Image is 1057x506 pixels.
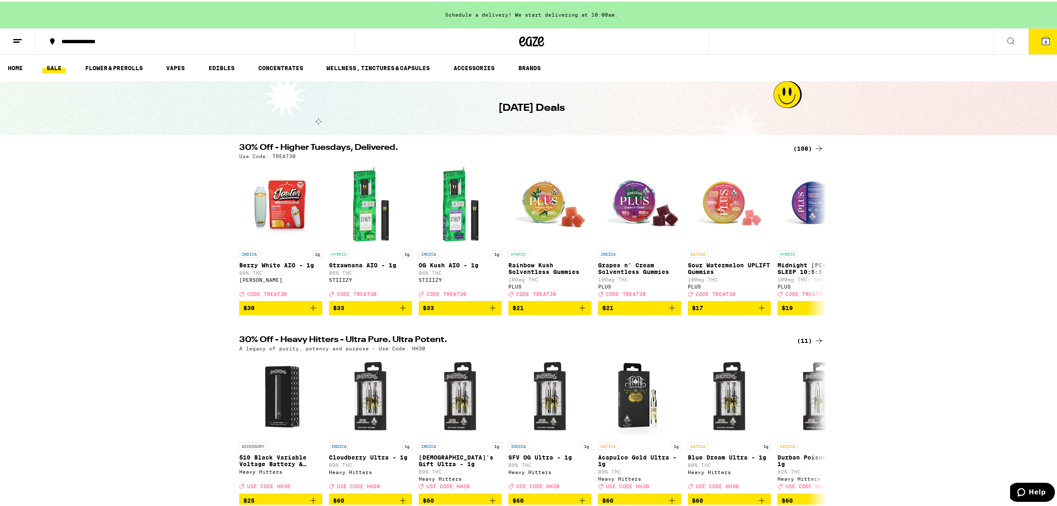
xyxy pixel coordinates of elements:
[513,496,524,502] span: $60
[419,467,502,473] p: 89% THC
[513,303,524,310] span: $21
[777,282,861,288] div: PLUS
[419,354,502,437] img: Heavy Hitters - God's Gift Ultra - 1g
[427,482,470,488] span: USE CODE HH30
[508,452,591,459] p: SFV OG Ultra - 1g
[581,441,591,448] p: 1g
[688,492,771,506] button: Add to bag
[239,354,322,437] img: Heavy Hitters - 510 Black Variable Voltage Battery & Charger
[239,441,267,448] p: ACCESSORY
[508,161,591,244] img: PLUS - Rainbow Kush Solventless Gummies
[329,452,412,459] p: Cloudberry Ultra - 1g
[785,290,825,295] span: CODE TREAT30
[239,260,322,267] p: Berry White AIO - 1g
[688,260,771,274] p: Sour Watermelon UPLIFT Gummies
[4,61,27,71] a: HOME
[329,461,412,466] p: 89% THC
[419,452,502,466] p: [DEMOGRAPHIC_DATA]'s Gift Ultra - 1g
[508,441,528,448] p: INDICA
[239,492,322,506] button: Add to bag
[239,161,322,299] a: Open page for Berry White AIO - 1g from Jeeter
[423,303,434,310] span: $33
[329,492,412,506] button: Add to bag
[1010,481,1055,502] iframe: Opens a widget where you can find more information
[777,441,797,448] p: SATIVA
[498,100,565,114] h1: [DATE] Deals
[419,276,502,281] div: STIIIZY
[329,468,412,473] div: Heavy Hitters
[598,161,681,299] a: Open page for Grapes n' Cream Solventless Gummies from PLUS
[427,290,466,295] span: CODE TREAT30
[337,482,380,488] span: USE CODE HH30
[329,260,412,267] p: Strawnana AIO - 1g
[419,161,502,244] img: STIIIZY - OG Kush AIO - 1g
[329,269,412,274] p: 86% THC
[508,275,591,281] p: 100mg THC
[162,61,189,71] a: VAPES
[688,468,771,473] div: Heavy Hitters
[419,269,502,274] p: 86% THC
[239,142,783,152] h2: 30% Off - Higher Tuesdays, Delivered.
[508,461,591,466] p: 89% THC
[696,482,739,488] span: USE CODE HH30
[419,441,439,448] p: INDICA
[692,496,703,502] span: $60
[508,249,528,256] p: HYBRID
[516,290,556,295] span: CODE TREAT30
[419,249,439,256] p: INDICA
[239,299,322,313] button: Add to bag
[696,290,736,295] span: CODE TREAT30
[598,275,681,281] p: 100mg THC
[419,474,502,480] div: Heavy Hitters
[777,354,861,437] img: Heavy Hitters - Durban Poison Ultra - 1g
[329,161,412,244] img: STIIIZY - Strawnana AIO - 1g
[514,61,545,71] a: BRANDS
[797,334,824,344] a: (11)
[688,354,771,491] a: Open page for Blue Dream Ultra - 1g from Heavy Hitters
[598,161,681,244] img: PLUS - Grapes n' Cream Solventless Gummies
[329,354,412,491] a: Open page for Cloudberry Ultra - 1g from Heavy Hitters
[598,492,681,506] button: Add to bag
[322,61,434,71] a: WELLNESS, TINCTURES & CAPSULES
[204,61,239,71] a: EDIBLES
[508,492,591,506] button: Add to bag
[688,282,771,288] div: PLUS
[671,441,681,448] p: 1g
[602,496,613,502] span: $60
[419,299,502,313] button: Add to bag
[782,496,793,502] span: $60
[1045,38,1047,43] span: 8
[239,269,322,274] p: 90% THC
[492,441,502,448] p: 1g
[508,468,591,473] div: Heavy Hitters
[239,467,322,473] div: Heavy Hitters
[333,496,344,502] span: $60
[777,161,861,299] a: Open page for Midnight Berry SLEEP 10:5:5 Gummies from PLUS
[793,142,824,152] a: (108)
[508,260,591,274] p: Rainbow Kush Solventless Gummies
[777,275,861,281] p: 100mg THC: 50mg CBD
[598,282,681,288] div: PLUS
[239,334,783,344] h2: 30% Off - Heavy Hitters - Ultra Pure. Ultra Potent.
[688,249,708,256] p: SATIVA
[239,344,425,350] p: A legacy of purity, potency and purpose - Use Code: HH30
[598,452,681,466] p: Acapulco Gold Ultra - 1g
[606,482,649,488] span: USE CODE HH30
[598,249,618,256] p: INDICA
[449,61,499,71] a: ACCESSORIES
[329,354,412,437] img: Heavy Hitters - Cloudberry Ultra - 1g
[688,299,771,313] button: Add to bag
[402,441,412,448] p: 1g
[598,260,681,274] p: Grapes n' Cream Solventless Gummies
[239,161,322,244] img: Jeeter - Berry White AIO - 1g
[508,282,591,288] div: PLUS
[598,299,681,313] button: Add to bag
[243,303,255,310] span: $30
[329,276,412,281] div: STIIIZY
[598,441,618,448] p: SATIVA
[239,152,296,157] p: Use Code: TREAT30
[508,299,591,313] button: Add to bag
[243,496,255,502] span: $25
